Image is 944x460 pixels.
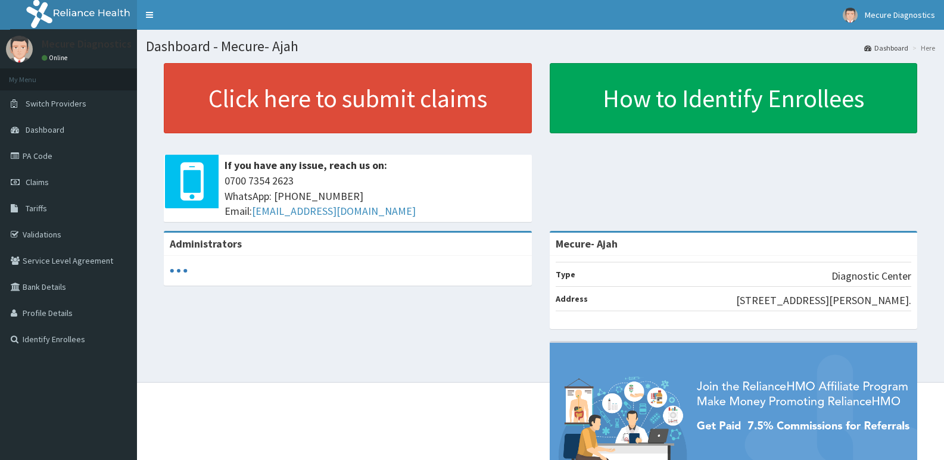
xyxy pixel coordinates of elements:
[170,262,188,280] svg: audio-loading
[736,293,911,308] p: [STREET_ADDRESS][PERSON_NAME].
[556,237,618,251] strong: Mecure- Ajah
[26,203,47,214] span: Tariffs
[26,177,49,187] span: Claims
[26,124,64,135] span: Dashboard
[556,293,588,304] b: Address
[225,173,526,219] span: 0700 7354 2623 WhatsApp: [PHONE_NUMBER] Email:
[865,10,935,20] span: Mecure Diagnostics
[864,43,908,53] a: Dashboard
[556,269,575,280] b: Type
[42,39,132,49] p: Mecure Diagnostics
[550,63,918,133] a: How to Identify Enrollees
[843,8,858,23] img: User Image
[42,54,70,62] a: Online
[164,63,532,133] a: Click here to submit claims
[170,237,242,251] b: Administrators
[831,268,911,284] p: Diagnostic Center
[6,36,33,62] img: User Image
[252,204,416,218] a: [EMAIL_ADDRESS][DOMAIN_NAME]
[909,43,935,53] li: Here
[225,158,387,172] b: If you have any issue, reach us on:
[146,39,935,54] h1: Dashboard - Mecure- Ajah
[26,98,86,109] span: Switch Providers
